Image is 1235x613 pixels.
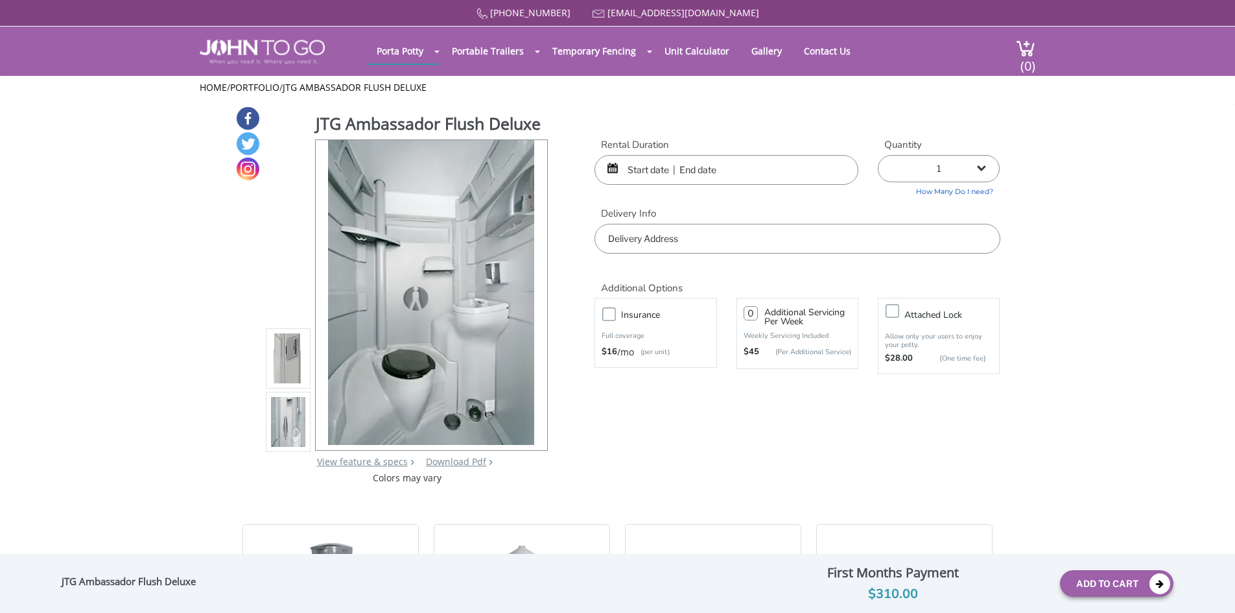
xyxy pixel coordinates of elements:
strong: $28.00 [885,352,913,365]
input: Start date | End date [594,155,858,185]
label: Delivery Info [594,207,1000,221]
img: Product [271,206,306,511]
h3: Additional Servicing Per Week [764,308,851,326]
img: Call [476,8,488,19]
a: JTG Ambassador Flush Deluxe [283,81,427,93]
a: Contact Us [794,38,860,64]
a: [PHONE_NUMBER] [490,6,570,19]
div: Colors may vary [266,472,549,485]
a: Download Pdf [426,455,486,468]
a: Portable Trailers [442,38,534,64]
div: $310.00 [736,584,1050,605]
a: Facebook [237,107,259,130]
a: [EMAIL_ADDRESS][DOMAIN_NAME] [607,6,759,19]
strong: $45 [744,346,759,359]
img: Product [271,269,306,575]
p: (per unit) [634,346,670,359]
button: Add To Cart [1060,570,1173,597]
label: Quantity [878,138,1000,152]
p: Allow only your users to enjoy your potty. [885,332,993,349]
img: cart a [1016,40,1035,57]
ul: / / [200,81,1035,94]
input: 0 [744,306,758,320]
strong: $16 [602,346,617,359]
img: Product [328,140,534,446]
span: (0) [1020,47,1035,75]
div: First Months Payment [736,562,1050,584]
img: right arrow icon [410,459,414,465]
a: How Many Do I need? [878,182,1000,197]
p: {One time fee} [919,352,986,365]
h3: Insurance [621,307,722,323]
h2: Additional Options [594,267,1000,294]
h3: Attached lock [904,307,1006,323]
a: Twitter [237,132,259,155]
a: Porta Potty [367,38,433,64]
h1: JTG Ambassador Flush Deluxe [316,112,549,138]
label: Rental Duration [594,138,858,152]
a: Unit Calculator [655,38,739,64]
a: Instagram [237,158,259,180]
a: Home [200,81,227,93]
img: JOHN to go [200,40,325,64]
a: View feature & specs [317,455,408,468]
div: /mo [602,346,709,359]
a: Portfolio [230,81,279,93]
img: chevron.png [489,459,493,465]
a: Temporary Fencing [543,38,646,64]
input: Delivery Address [594,224,1000,254]
p: (Per Additional Service) [759,347,851,357]
img: Mail [593,10,605,18]
p: Full coverage [602,330,709,343]
a: Gallery [742,38,792,64]
p: Weekly Servicing Included [744,331,851,341]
